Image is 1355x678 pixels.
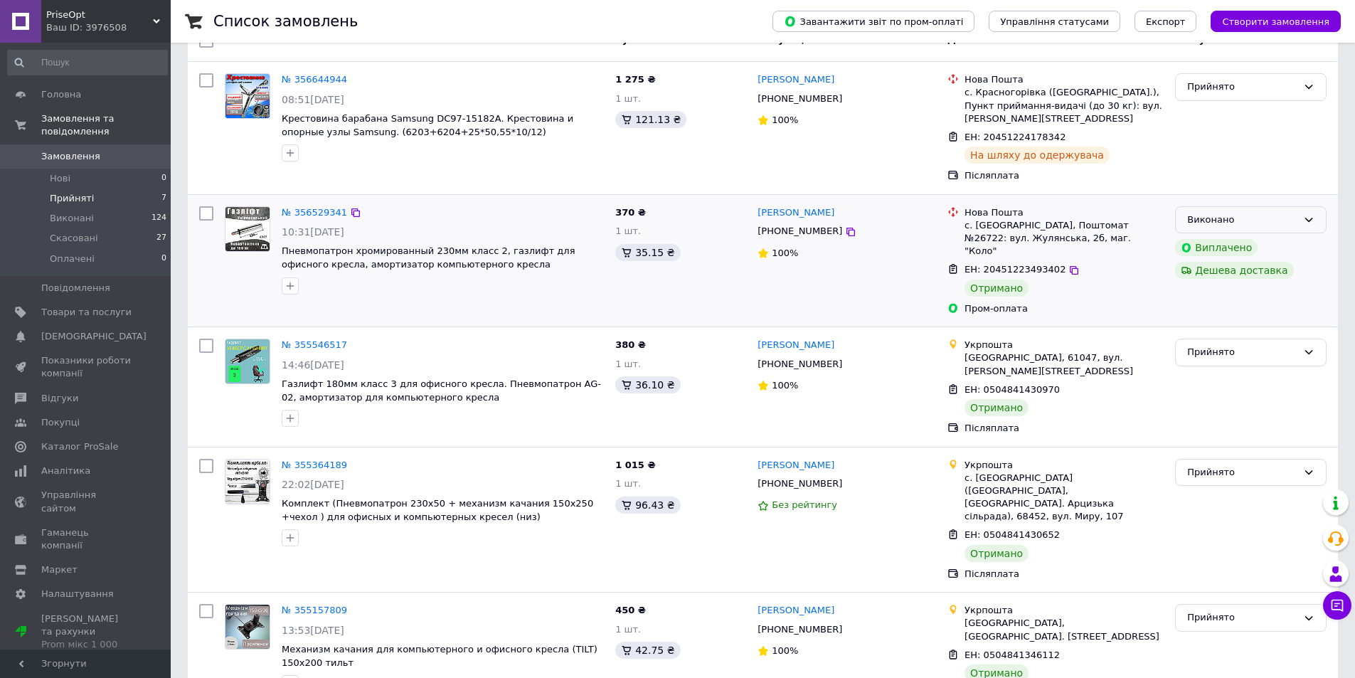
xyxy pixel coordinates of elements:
[965,399,1029,416] div: Отримано
[41,330,147,343] span: [DEMOGRAPHIC_DATA]
[1175,262,1293,279] div: Дешева доставка
[41,112,171,138] span: Замовлення та повідомлення
[1000,16,1109,27] span: Управління статусами
[755,90,845,108] div: [PHONE_NUMBER]
[755,355,845,374] div: [PHONE_NUMBER]
[965,529,1060,540] span: ЕН: 0504841430652
[282,113,573,137] a: Крестовина барабана Samsung DC97-15182A. Крестовина и опорные узлы Samsung. (6203+6204+25*50,55*1...
[1196,16,1341,26] a: Створити замовлення
[282,378,601,403] a: Газлифт 180мм класс 3 для офисного кресла. Пневмопатрон AG-02, амортизатор для компьютерного кресла
[1187,610,1297,625] div: Прийнято
[965,650,1060,660] span: ЕН: 0504841346112
[965,617,1164,642] div: [GEOGRAPHIC_DATA], [GEOGRAPHIC_DATA]. [STREET_ADDRESS]
[282,245,575,270] span: Пневмопатрон хромированный 230мм класс 2, газлифт для офисного кресла, амортизатор компьютерного ...
[282,479,344,490] span: 22:02[DATE]
[7,50,168,75] input: Пошук
[965,280,1029,297] div: Отримано
[282,339,347,350] a: № 355546517
[615,460,655,470] span: 1 015 ₴
[50,232,98,245] span: Скасовані
[615,93,641,104] span: 1 шт.
[965,219,1164,258] div: с. [GEOGRAPHIC_DATA], Поштомат №26722: вул. Жулянська, 2б, маг. "Коло"
[50,192,94,205] span: Прийняті
[161,253,166,265] span: 0
[1187,80,1297,95] div: Прийнято
[213,13,358,30] h1: Список замовлень
[282,359,344,371] span: 14:46[DATE]
[1187,345,1297,360] div: Прийнято
[41,613,132,652] span: [PERSON_NAME] та рахунки
[615,497,680,514] div: 96.43 ₴
[41,563,78,576] span: Маркет
[41,392,78,405] span: Відгуки
[41,282,110,295] span: Повідомлення
[282,460,347,470] a: № 355364189
[41,638,132,651] div: Prom мікс 1 000
[615,74,655,85] span: 1 275 ₴
[965,264,1066,275] span: ЕН: 20451223493402
[784,15,963,28] span: Завантажити звіт по пром-оплаті
[1146,16,1186,27] span: Експорт
[965,73,1164,86] div: Нова Пошта
[282,207,347,218] a: № 356529341
[755,222,845,240] div: [PHONE_NUMBER]
[225,604,270,650] a: Фото товару
[282,625,344,636] span: 13:53[DATE]
[615,226,641,236] span: 1 шт.
[282,498,593,522] a: Комплект (Пневмопатрон 230х50 + механизм качания 150х250 +чехол ) для офисных и компьютерных крес...
[41,150,100,163] span: Замовлення
[1222,16,1329,27] span: Створити замовлення
[615,605,646,615] span: 450 ₴
[41,440,118,453] span: Каталог ProSale
[1187,213,1297,228] div: Виконано
[50,212,94,225] span: Виконані
[225,73,270,119] a: Фото товару
[772,115,798,125] span: 100%
[615,624,641,635] span: 1 шт.
[50,172,70,185] span: Нові
[282,605,347,615] a: № 355157809
[225,339,270,384] a: Фото товару
[282,74,347,85] a: № 356644944
[772,499,837,510] span: Без рейтингу
[965,86,1164,125] div: с. Красногорівка ([GEOGRAPHIC_DATA].), Пункт приймання-видачі (до 30 кг): вул. [PERSON_NAME][STRE...
[615,244,680,261] div: 35.15 ₴
[965,339,1164,351] div: Укрпошта
[41,88,81,101] span: Головна
[965,568,1164,581] div: Післяплата
[41,526,132,552] span: Гаманець компанії
[225,605,270,649] img: Фото товару
[758,604,834,618] a: [PERSON_NAME]
[50,253,95,265] span: Оплачені
[282,644,597,668] span: Механизм качания для компьютерного и офисного кресла (TILT) 150х200 тильт
[41,354,132,380] span: Показники роботи компанії
[225,207,270,251] img: Фото товару
[965,147,1110,164] div: На шляху до одержувача
[965,351,1164,377] div: [GEOGRAPHIC_DATA], 61047, вул. [PERSON_NAME][STREET_ADDRESS]
[282,94,344,105] span: 08:51[DATE]
[772,248,798,258] span: 100%
[758,459,834,472] a: [PERSON_NAME]
[965,206,1164,219] div: Нова Пошта
[772,11,974,32] button: Завантажити звіт по пром-оплаті
[965,169,1164,182] div: Післяплата
[46,9,153,21] span: PriseOpt
[615,359,641,369] span: 1 шт.
[41,306,132,319] span: Товари та послуги
[161,172,166,185] span: 0
[758,339,834,352] a: [PERSON_NAME]
[46,21,171,34] div: Ваш ID: 3976508
[989,11,1120,32] button: Управління статусами
[615,376,680,393] div: 36.10 ₴
[1175,239,1258,256] div: Виплачено
[755,620,845,639] div: [PHONE_NUMBER]
[965,132,1066,142] span: ЕН: 20451224178342
[615,207,646,218] span: 370 ₴
[1135,11,1197,32] button: Експорт
[225,459,270,504] a: Фото товару
[615,478,641,489] span: 1 шт.
[758,73,834,87] a: [PERSON_NAME]
[615,339,646,350] span: 380 ₴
